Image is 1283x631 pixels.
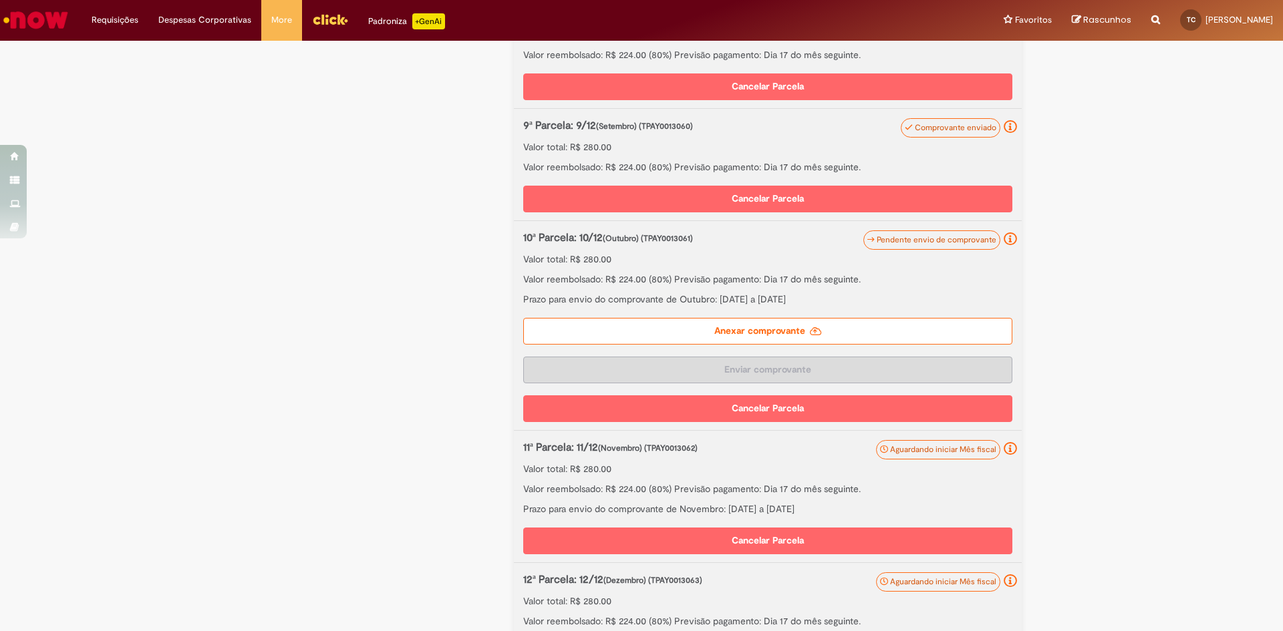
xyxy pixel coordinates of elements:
[1004,442,1017,455] i: Aguardando iniciar o mês referente cadastrado para envio do comprovante. Não é permitido envio an...
[523,462,1012,475] p: Valor total: R$ 280.00
[523,252,1012,266] p: Valor total: R$ 280.00
[158,13,251,27] span: Despesas Corporativas
[1083,13,1131,26] span: Rascunhos
[523,292,1012,306] p: Prazo para envio do comprovante de Outubro: [DATE] a [DATE]
[523,140,1012,154] p: Valor total: R$ 280.00
[1004,574,1017,588] i: Aguardando iniciar o mês referente cadastrado para envio do comprovante. Não é permitido envio an...
[523,272,1012,286] p: Valor reembolsado: R$ 224.00 (80%) Previsão pagamento: Dia 17 do mês seguinte.
[1,7,70,33] img: ServiceNow
[312,9,348,29] img: click_logo_yellow_360x200.png
[877,234,996,245] span: Pendente envio de comprovante
[1015,13,1052,27] span: Favoritos
[890,576,996,587] span: Aguardando iniciar Mês fiscal
[603,575,702,586] span: (Dezembro) (TPAY0013063)
[92,13,138,27] span: Requisições
[523,160,1012,174] p: Valor reembolsado: R$ 224.00 (80%) Previsão pagamento: Dia 17 do mês seguinte.
[523,482,1012,495] p: Valor reembolsado: R$ 224.00 (80%) Previsão pagamento: Dia 17 do mês seguinte.
[523,73,1012,100] button: Cancelar Parcela
[523,440,942,455] p: 11ª Parcela: 11/12
[1205,14,1273,25] span: [PERSON_NAME]
[523,186,1012,212] button: Cancelar Parcela
[523,48,1012,61] p: Valor reembolsado: R$ 224.00 (80%) Previsão pagamento: Dia 17 do mês seguinte.
[1072,14,1131,27] a: Rascunhos
[368,13,445,29] div: Padroniza
[523,502,1012,515] p: Prazo para envio do comprovante de Novembro: [DATE] a [DATE]
[523,614,1012,628] p: Valor reembolsado: R$ 224.00 (80%) Previsão pagamento: Dia 17 do mês seguinte.
[412,13,445,29] p: +GenAi
[1004,232,1017,246] i: Seu reembolso está pendente de envio do comprovante, deve ser feito até o último dia do mês atual...
[523,594,1012,608] p: Valor total: R$ 280.00
[523,572,942,588] p: 12ª Parcela: 12/12
[890,444,996,455] span: Aguardando iniciar Mês fiscal
[915,122,996,133] span: Comprovante enviado
[523,318,1012,345] label: Anexar comprovante
[603,233,693,244] span: (Outubro) (TPAY0013061)
[596,121,693,132] span: (Setembro) (TPAY0013060)
[1004,120,1017,134] i: Seu comprovante foi enviado e recebido pelo now. Para folha Ambev: passará para aprovação de seu ...
[523,395,1012,422] button: Cancelar Parcela
[598,443,698,453] span: (Novembro) (TPAY0013062)
[523,230,942,246] p: 10ª Parcela: 10/12
[523,528,1012,554] button: Cancelar Parcela
[271,13,292,27] span: More
[523,118,942,134] p: 9ª Parcela: 9/12
[1187,15,1195,24] span: TC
